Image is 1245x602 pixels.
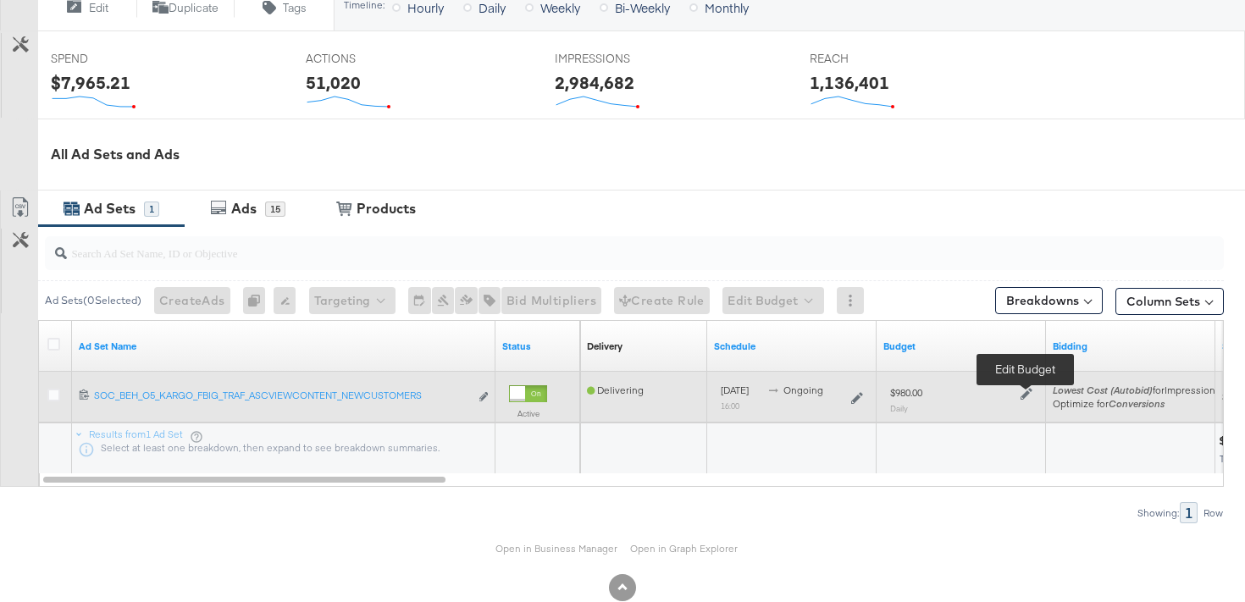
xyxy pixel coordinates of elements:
span: REACH [810,51,937,67]
em: Lowest Cost (Autobid) [1053,384,1153,396]
a: Your Ad Set name. [79,340,489,353]
span: ACTIONS [306,51,433,67]
div: 1 [1180,502,1198,523]
div: 51,020 [306,70,361,95]
sub: 16:00 [721,400,739,411]
span: [DATE] [721,384,749,396]
input: Search Ad Set Name, ID or Objective [67,229,1119,262]
div: Ad Sets ( 0 Selected) [45,293,141,308]
span: Delivering [587,384,644,396]
span: for Impressions [1053,384,1220,396]
div: Products [357,199,416,218]
div: $7,965.21 [51,70,130,95]
div: Showing: [1137,507,1180,519]
sub: Daily [890,403,908,413]
div: 2,984,682 [555,70,634,95]
a: Reflects the ability of your Ad Set to achieve delivery based on ad states, schedule and budget. [587,340,622,353]
a: Shows your bid and optimisation settings for this Ad Set. [1053,340,1209,353]
div: 0 [243,287,274,314]
div: Optimize for [1053,397,1220,411]
div: Delivery [587,340,622,353]
button: Breakdowns [995,287,1103,314]
div: 1 [144,202,159,217]
span: SPEND [51,51,178,67]
div: 1,136,401 [810,70,889,95]
a: SOC_BEH_O5_KARGO_FBIG_TRAF_ASCVIEWCONTENT_NEWCUSTOMERS [94,389,469,406]
div: 15 [265,202,285,217]
div: Row [1203,507,1224,519]
div: Ads [231,199,257,218]
a: Shows the current budget of Ad Set. [883,340,1039,353]
div: Ad Sets [84,199,136,218]
div: $980.00 [890,386,922,400]
a: Shows the current state of your Ad Set. [502,340,573,353]
button: Column Sets [1115,288,1224,315]
a: Shows when your Ad Set is scheduled to deliver. [714,340,870,353]
label: Active [509,408,547,419]
div: SOC_BEH_O5_KARGO_FBIG_TRAF_ASCVIEWCONTENT_NEWCUSTOMERS [94,389,469,402]
span: IMPRESSIONS [555,51,682,67]
a: Open in Business Manager [495,542,617,555]
a: Open in Graph Explorer [630,542,738,555]
em: Conversions [1109,397,1165,410]
span: ongoing [783,384,823,396]
div: All Ad Sets and Ads [51,145,1245,164]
